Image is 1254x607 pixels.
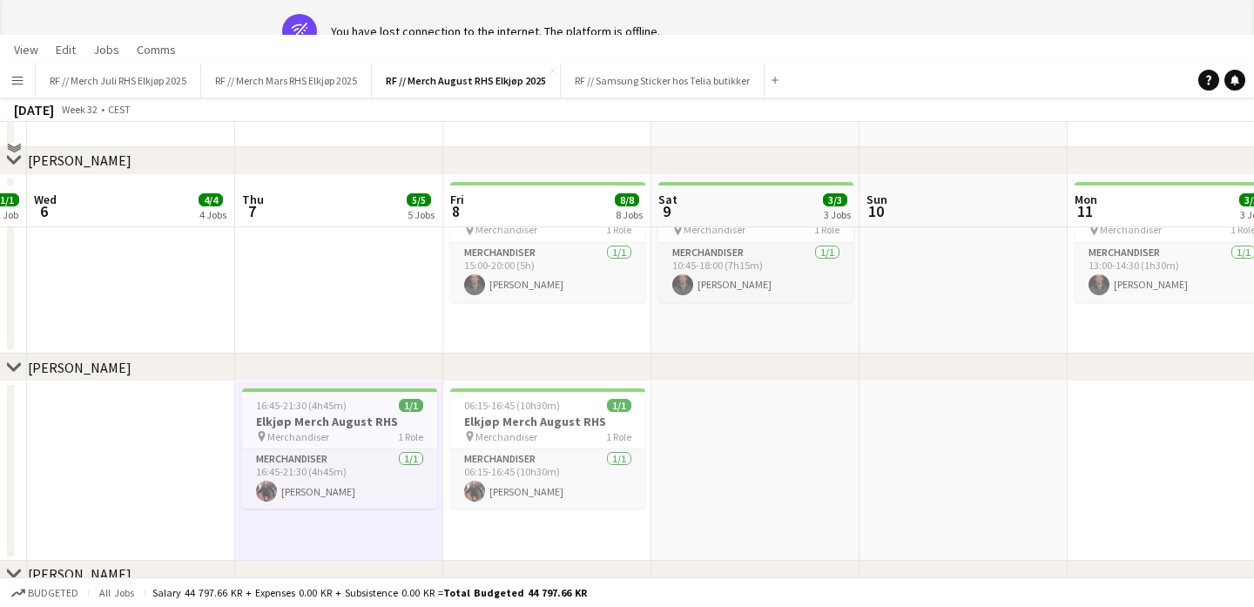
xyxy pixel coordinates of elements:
span: 1/1 [399,399,423,412]
span: Fri [450,192,464,207]
app-card-role: Merchandiser1/115:00-20:00 (5h)[PERSON_NAME] [450,243,645,302]
span: 16:45-21:30 (4h45m) [256,399,347,412]
span: 5/5 [407,193,431,206]
span: Merchandiser [1100,223,1162,236]
div: Salary 44 797.66 KR + Expenses 0.00 KR + Subsistence 0.00 KR = [152,586,587,599]
span: Budgeted [28,587,78,599]
app-job-card: 16:45-21:30 (4h45m)1/1Elkjøp Merch August RHS Merchandiser1 RoleMerchandiser1/116:45-21:30 (4h45m... [242,388,437,509]
span: 06:15-16:45 (10h30m) [464,399,560,412]
span: 1 Role [398,430,423,443]
span: 1 Role [606,223,631,236]
span: 1 Role [606,430,631,443]
button: RF // Merch August RHS Elkjøp 2025 [372,64,561,98]
a: Jobs [86,38,126,61]
span: 10 [864,201,887,221]
div: 4 Jobs [199,208,226,221]
span: Wed [34,192,57,207]
app-card-role: Merchandiser1/110:45-18:00 (7h15m)[PERSON_NAME] [658,243,853,302]
span: Merchandiser [684,223,745,236]
div: CEST [108,103,131,116]
button: Budgeted [9,583,81,603]
span: 6 [31,201,57,221]
a: View [7,38,45,61]
div: [DATE] [14,101,54,118]
span: Thu [242,192,264,207]
span: Jobs [93,42,119,57]
a: Comms [130,38,183,61]
app-job-card: 10:45-18:00 (7h15m)1/1Elkjøp Merch August RHS Merchandiser1 RoleMerchandiser1/110:45-18:00 (7h15m... [658,182,853,302]
div: [PERSON_NAME] [28,565,131,583]
span: View [14,42,38,57]
span: Comms [137,42,176,57]
div: 3 Jobs [824,208,851,221]
span: Sun [866,192,887,207]
span: Total Budgeted 44 797.66 KR [443,586,587,599]
app-card-role: Merchandiser1/106:15-16:45 (10h30m)[PERSON_NAME] [450,449,645,509]
span: Edit [56,42,76,57]
span: All jobs [96,586,138,599]
span: Sat [658,192,678,207]
button: RF // Samsung Sticker hos Telia butikker [561,64,765,98]
span: 1 Role [814,223,839,236]
span: Mon [1075,192,1097,207]
a: Edit [49,38,83,61]
h3: Elkjøp Merch August RHS [242,414,437,429]
span: 1/1 [607,399,631,412]
span: 9 [656,201,678,221]
div: 8 Jobs [616,208,643,221]
app-job-card: 06:15-16:45 (10h30m)1/1Elkjøp Merch August RHS Merchandiser1 RoleMerchandiser1/106:15-16:45 (10h3... [450,388,645,509]
span: Week 32 [57,103,101,116]
div: [PERSON_NAME] [28,152,131,169]
button: RF // Merch Juli RHS Elkjøp 2025 [36,64,201,98]
div: [PERSON_NAME] [28,359,131,376]
span: Merchandiser [267,430,329,443]
app-job-card: 15:00-20:00 (5h)1/1Elkjøp Merch August RHS Merchandiser1 RoleMerchandiser1/115:00-20:00 (5h)[PERS... [450,182,645,302]
h3: Elkjøp Merch August RHS [450,414,645,429]
span: 8 [448,201,464,221]
span: 11 [1072,201,1097,221]
div: You have lost connection to the internet. The platform is offline. [331,24,660,39]
button: RF // Merch Mars RHS Elkjøp 2025 [201,64,372,98]
app-card-role: Merchandiser1/116:45-21:30 (4h45m)[PERSON_NAME] [242,449,437,509]
span: 8/8 [615,193,639,206]
span: 7 [239,201,264,221]
div: 5 Jobs [408,208,435,221]
span: Merchandiser [475,430,537,443]
span: Merchandiser [475,223,537,236]
span: 3/3 [823,193,847,206]
span: 4/4 [199,193,223,206]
